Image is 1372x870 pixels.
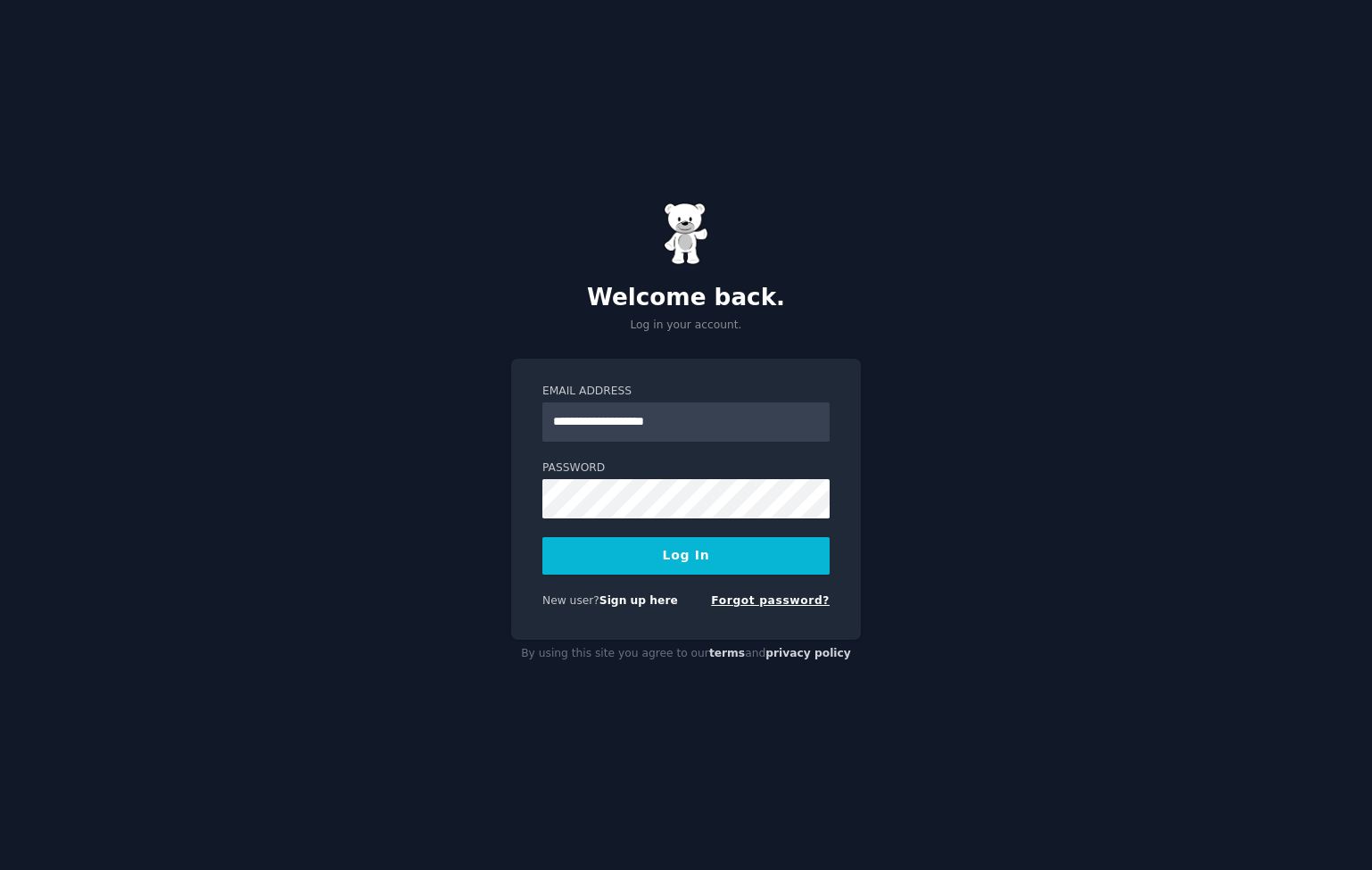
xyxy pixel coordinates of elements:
[542,384,830,400] label: Email Address
[664,203,708,265] img: Gummy Bear
[765,647,851,659] a: privacy policy
[542,537,830,575] button: Log In
[511,284,861,312] h2: Welcome back.
[542,594,599,607] span: New user?
[511,640,861,668] div: By using this site you agree to our and
[511,318,861,334] p: Log in your account.
[599,594,678,607] a: Sign up here
[711,594,830,607] a: Forgot password?
[709,647,745,659] a: terms
[542,460,830,476] label: Password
